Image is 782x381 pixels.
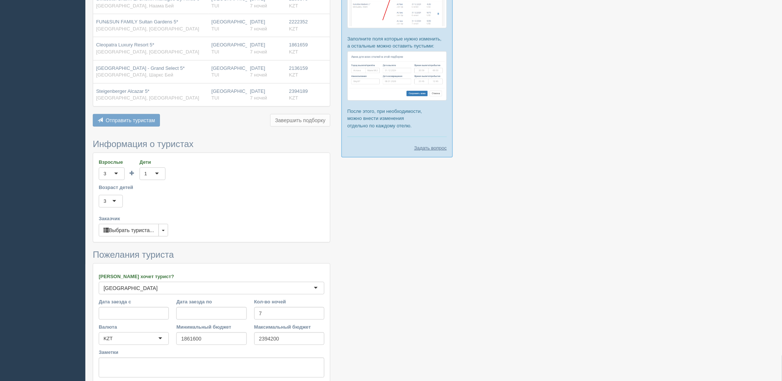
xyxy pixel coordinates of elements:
button: Выбрать туриста... [99,224,159,237]
a: Задать вопрос [414,144,447,152]
span: 2136159 [289,65,308,71]
span: 2394189 [289,88,308,94]
span: KZT [289,72,298,78]
label: Максимальный бюджет [254,323,324,330]
div: [DATE] [250,65,283,79]
span: 7 ночей [250,72,267,78]
span: [GEOGRAPHIC_DATA], [GEOGRAPHIC_DATA] [96,49,199,55]
label: Валюта [99,323,169,330]
span: TUI [212,26,219,32]
button: Отправить туристам [93,114,160,127]
label: Дата заезда по [176,298,246,305]
span: [GEOGRAPHIC_DATA], Наама Бей [96,3,174,9]
div: 1 [144,170,147,178]
span: 7 ночей [250,26,267,32]
div: [DATE] [250,19,283,32]
span: KZT [289,95,298,101]
button: Завершить подборку [270,114,330,127]
label: Взрослые [99,159,125,166]
div: [GEOGRAPHIC_DATA] [212,19,244,32]
img: %D0%BF%D0%BE%D0%B4%D0%B1%D0%BE%D1%80%D0%BA%D0%B0-%D0%B0%D0%B2%D0%B8%D0%B0-2-%D1%81%D1%80%D0%BC-%D... [347,51,447,101]
div: [GEOGRAPHIC_DATA] [212,42,244,55]
label: Заказчик [99,215,324,222]
span: Отправить туристам [106,117,155,123]
span: KZT [289,26,298,32]
label: Кол-во ночей [254,298,324,305]
span: Steigenberger Alcazar 5* [96,88,150,94]
span: TUI [212,3,219,9]
span: [GEOGRAPHIC_DATA], [GEOGRAPHIC_DATA] [96,95,199,101]
label: Дети [140,159,166,166]
span: [GEOGRAPHIC_DATA] - Grand Select 5* [96,65,185,71]
span: FUN&SUN FAMILY Sultan Gardens 5* [96,19,178,25]
span: 7 ночей [250,49,267,55]
div: [DATE] [250,88,283,102]
label: Минимальный бюджет [176,323,246,330]
span: KZT [289,49,298,55]
input: 7-10 или 7,10,14 [254,307,324,320]
div: 3 [104,198,106,205]
span: TUI [212,95,219,101]
div: KZT [104,335,113,342]
span: TUI [212,49,219,55]
label: Возраст детей [99,184,324,191]
label: Заметки [99,349,324,356]
span: Пожелания туриста [93,250,174,260]
span: 1861659 [289,42,308,48]
span: [GEOGRAPHIC_DATA], Шаркс Бей [96,72,173,78]
span: TUI [212,72,219,78]
span: Cleopatra Luxury Resort 5* [96,42,154,48]
label: Дата заезда с [99,298,169,305]
h3: Информация о туристах [93,139,330,149]
div: [GEOGRAPHIC_DATA] [212,65,244,79]
span: 7 ночей [250,95,267,101]
span: 2222352 [289,19,308,25]
div: 3 [104,170,106,178]
span: KZT [289,3,298,9]
label: [PERSON_NAME] хочет турист? [99,273,324,280]
p: После этого, при необходимости, можно внести изменения отдельно по каждому отелю. [347,108,447,129]
span: 7 ночей [250,3,267,9]
div: [GEOGRAPHIC_DATA] [104,284,158,292]
div: [DATE] [250,42,283,55]
span: [GEOGRAPHIC_DATA], [GEOGRAPHIC_DATA] [96,26,199,32]
div: [GEOGRAPHIC_DATA] [212,88,244,102]
p: Заполните поля которые нужно изменить, а остальные можно оставить пустыми: [347,35,447,49]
